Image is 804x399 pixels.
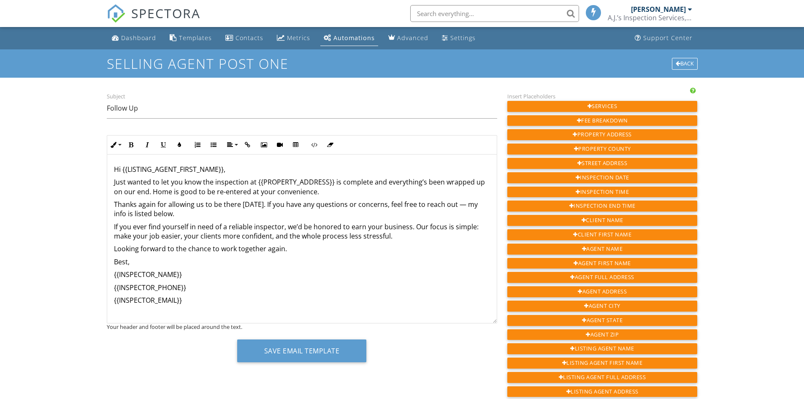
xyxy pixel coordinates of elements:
div: Inspection End Time [507,201,698,212]
a: SPECTORA [107,11,200,29]
div: Fee Breakdown [507,115,698,126]
button: Align [224,137,240,153]
div: A.J.’s Inspection Services, LLC [608,14,692,22]
div: Property Address [507,129,698,140]
button: Bold (Ctrl+B) [123,137,139,153]
div: Dashboard [121,34,156,42]
div: Client Name [507,215,698,226]
a: Support Center [631,30,696,46]
p: {{INSPECTOR_NAME}} [114,270,490,279]
div: Agent State [507,315,698,326]
div: Automations [333,34,375,42]
label: Subject [107,93,125,100]
button: Insert Table [288,137,304,153]
button: Colors [171,137,187,153]
div: Property County [507,144,698,155]
button: Italic (Ctrl+I) [139,137,155,153]
div: Listing Agent Name [507,343,698,354]
div: Agent Full Address [507,272,698,283]
p: Looking forward to the chance to work together again. [114,244,490,253]
div: Advanced [397,34,428,42]
div: Support Center [643,34,693,42]
a: Automations (Basic) [320,30,378,46]
a: Settings [439,30,479,46]
a: Back [672,59,698,67]
div: Settings [450,34,476,42]
div: Services [507,101,698,112]
p: {{INSPECTOR_PHONE}} [114,283,490,292]
div: Client First Name [507,229,698,240]
button: Save Email Template [237,339,367,362]
button: Ordered List [189,137,206,153]
p: Best, [114,257,490,266]
div: Metrics [287,34,310,42]
label: Insert Placeholders [507,92,555,100]
div: Inspection Time [507,187,698,198]
div: Street Address [507,158,698,169]
button: Unordered List [206,137,222,153]
a: Metrics [273,30,314,46]
div: Listing Agent Address [507,386,698,397]
a: Templates [166,30,215,46]
div: [PERSON_NAME] [631,5,686,14]
input: Search everything... [410,5,579,22]
button: Code View [306,137,322,153]
p: {{INSPECTOR_EMAIL}} [114,296,490,305]
button: Inline Style [107,137,123,153]
div: Templates [179,34,212,42]
div: Your header and footer will be placed around the text. [107,323,497,330]
div: Inspection Date [507,172,698,183]
button: Clear Formatting [322,137,338,153]
p: Hi {{LISTING_AGENT_FIRST_NAME}}, [114,165,490,174]
p: If you ever find yourself in need of a reliable inspector, we’d be honored to earn your business.... [114,222,490,241]
button: Underline (Ctrl+U) [155,137,171,153]
button: Insert Link (Ctrl+K) [240,137,256,153]
span: SPECTORA [131,4,200,22]
div: Back [672,58,698,70]
button: Insert Image (Ctrl+P) [256,137,272,153]
div: Agent Address [507,286,698,297]
a: Contacts [222,30,267,46]
a: Advanced [385,30,432,46]
div: Agent City [507,301,698,312]
div: Agent Name [507,244,698,255]
p: Thanks again for allowing us to be there [DATE]. If you have any questions or concerns, feel free... [114,200,490,219]
div: Agent First Name [507,258,698,269]
img: The Best Home Inspection Software - Spectora [107,4,125,23]
div: Agent Zip [507,329,698,340]
div: Listing Agent Full Address [507,372,698,383]
div: Listing Agent First Name [507,358,698,369]
a: Dashboard [108,30,160,46]
h1: Selling agent post one [107,56,698,71]
div: Contacts [236,34,263,42]
button: Insert Video [272,137,288,153]
p: Just wanted to let you know the inspection at {{PROPERTY_ADDRESS}} is complete and everything’s b... [114,177,490,196]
